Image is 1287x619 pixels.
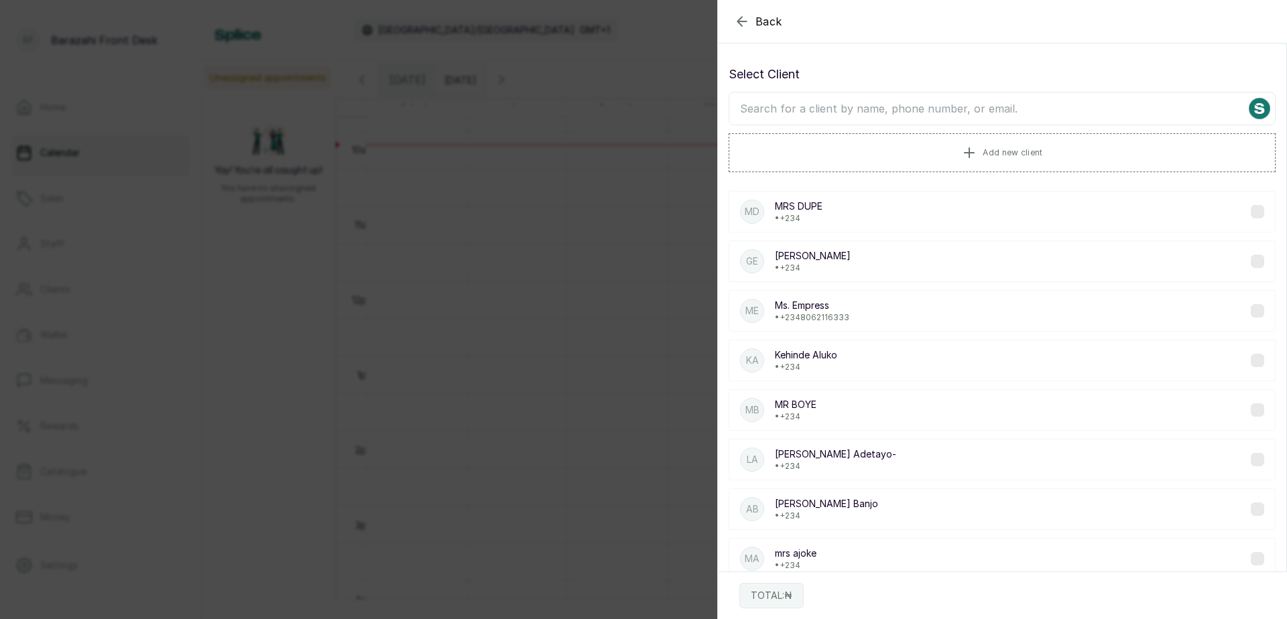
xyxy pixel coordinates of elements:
[775,348,837,362] p: Kehinde Aluko
[983,147,1042,158] span: Add new client
[746,255,758,268] p: Ge
[775,497,878,510] p: [PERSON_NAME] Banjo
[775,213,822,224] p: • +234
[775,263,851,273] p: • +234
[775,560,816,571] p: • +234
[775,362,837,372] p: • +234
[775,299,849,312] p: Ms. Empress
[775,461,896,472] p: • +234
[746,502,759,516] p: AB
[747,453,758,466] p: LA
[775,448,896,461] p: [PERSON_NAME] Adetayo-
[775,249,851,263] p: [PERSON_NAME]
[775,510,878,521] p: • +234
[751,589,792,602] p: TOTAL: ₦
[775,200,822,213] p: MRS DUPE
[729,133,1276,172] button: Add new client
[746,354,759,367] p: KA
[745,205,759,218] p: MD
[745,304,759,318] p: ME
[775,547,816,560] p: mrs ajoke
[734,13,782,29] button: Back
[755,13,782,29] span: Back
[745,552,759,565] p: ma
[729,65,1276,84] p: Select Client
[729,92,1276,125] input: Search for a client by name, phone number, or email.
[775,398,816,411] p: MR BOYE
[745,403,759,417] p: MB
[775,312,849,323] p: • +234 8062116333
[775,411,816,422] p: • +234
